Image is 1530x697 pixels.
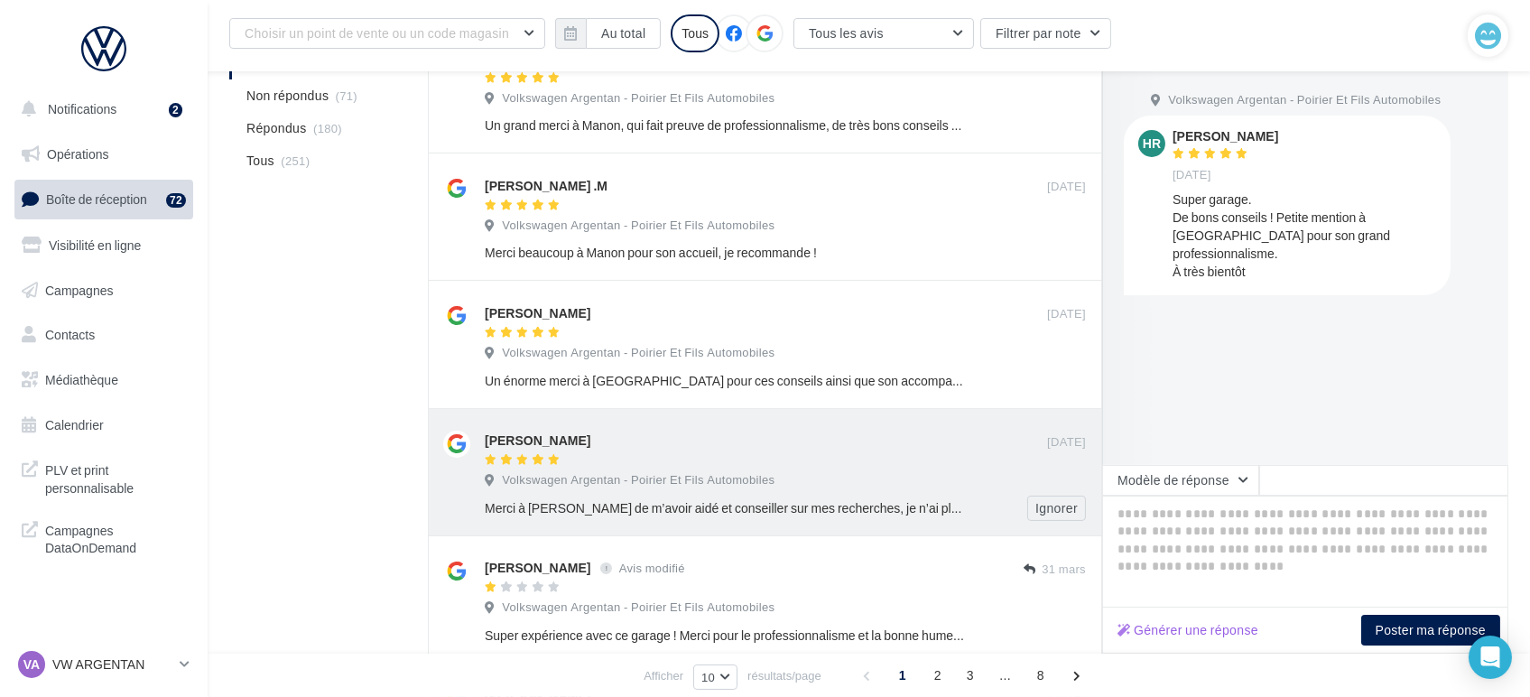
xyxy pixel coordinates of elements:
button: Générer une réponse [1110,619,1266,641]
a: Campagnes DataOnDemand [11,511,197,564]
span: [DATE] [1047,434,1086,451]
div: Un grand merci à Manon, qui fait preuve de professionnalisme, de très bons conseils et à l’écoute... [485,116,969,135]
button: 10 [693,664,737,690]
span: Campagnes [45,282,114,297]
button: Au total [586,18,661,49]
span: (71) [336,88,357,103]
div: Merci à [PERSON_NAME] de m’avoir aidé et conseiller sur mes recherches, je n’ai plus qu’à réfléch... [485,499,969,517]
div: Merci beaucoup à Manon pour son accueil, je recommande ! [485,244,969,262]
a: Visibilité en ligne [11,227,197,265]
a: Médiathèque [11,361,197,399]
span: Boîte de réception [46,191,147,207]
button: Choisir un point de vente ou un code magasin [229,18,545,49]
div: Tous [671,14,719,52]
span: PLV et print personnalisable [45,458,186,497]
a: Contacts [11,316,197,354]
span: Volkswagen Argentan - Poirier Et Fils Automobiles [502,90,774,107]
button: Au total [555,18,661,49]
span: résultats/page [747,667,821,684]
button: Modèle de réponse [1102,465,1259,496]
span: 10 [701,670,715,684]
span: Campagnes DataOnDemand [45,518,186,557]
span: Volkswagen Argentan - Poirier Et Fils Automobiles [502,472,774,488]
span: Répondus [246,119,307,137]
span: 31 mars [1042,562,1086,578]
span: (251) [281,153,310,168]
span: 3 [956,661,985,690]
span: Tous [246,152,274,170]
div: [PERSON_NAME] [485,304,590,322]
span: VA [23,655,40,674]
div: 2 [169,103,182,117]
span: [DATE] [1173,167,1211,183]
div: 72 [166,193,186,208]
div: [PERSON_NAME] [485,432,590,450]
button: Ignorer [1027,496,1086,521]
span: [DATE] [1047,179,1086,195]
button: Tous les avis [793,18,974,49]
span: Avis modifié [619,561,685,575]
span: Choisir un point de vente ou un code magasin [245,25,509,41]
div: Super expérience avec ce garage ! Merci pour le professionnalisme et la bonne humeur de [PERSON_N... [485,627,969,645]
p: VW ARGENTAN [52,655,172,674]
button: Poster ma réponse [1361,615,1500,646]
a: Campagnes [11,272,197,310]
a: PLV et print personnalisable [11,451,197,504]
div: [PERSON_NAME] [485,559,590,577]
span: Volkswagen Argentan - Poirier Et Fils Automobiles [502,345,774,361]
a: Calendrier [11,406,197,444]
span: Opérations [47,146,108,162]
div: Un énorme merci à [GEOGRAPHIC_DATA] pour ces conseils ainsi que son accompagnement, je l’a recomm... [485,372,969,390]
span: Volkswagen Argentan - Poirier Et Fils Automobiles [502,218,774,234]
span: Volkswagen Argentan - Poirier Et Fils Automobiles [1168,92,1441,108]
span: (180) [313,121,342,135]
span: 8 [1026,661,1055,690]
span: hr [1143,135,1161,153]
button: Notifications 2 [11,90,190,128]
div: [PERSON_NAME] .M [485,177,607,195]
span: [DATE] [1047,306,1086,322]
a: Opérations [11,135,197,173]
a: VA VW ARGENTAN [14,647,193,682]
span: Visibilité en ligne [49,237,141,253]
span: ... [991,661,1020,690]
button: Filtrer par note [980,18,1111,49]
span: Notifications [48,101,116,116]
span: Volkswagen Argentan - Poirier Et Fils Automobiles [502,599,774,616]
div: [PERSON_NAME] [1173,130,1278,143]
span: 1 [888,661,917,690]
span: Afficher [644,667,683,684]
span: 2 [923,661,952,690]
a: Boîte de réception72 [11,180,197,218]
span: Non répondus [246,87,329,105]
span: Médiathèque [45,372,118,387]
span: Tous les avis [809,25,884,41]
div: Open Intercom Messenger [1469,636,1512,679]
div: Super garage. De bons conseils ! Petite mention à [GEOGRAPHIC_DATA] pour son grand professionnali... [1173,191,1436,281]
span: Calendrier [45,417,104,432]
span: Contacts [45,327,95,342]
